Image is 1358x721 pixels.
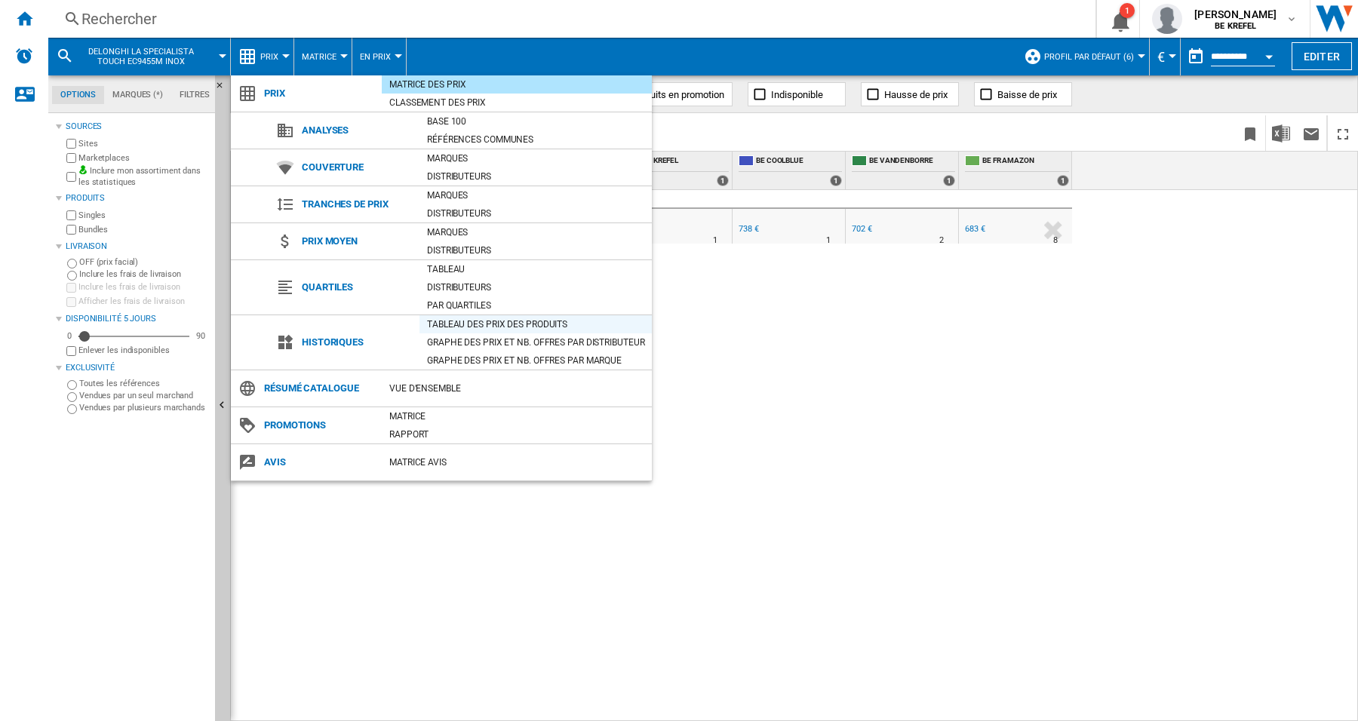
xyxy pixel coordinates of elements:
div: Distributeurs [419,243,652,258]
div: Rapport [382,427,652,442]
div: Distributeurs [419,169,652,184]
span: Tranches de prix [294,194,419,215]
div: Matrice [382,409,652,424]
div: Marques [419,151,652,166]
div: Classement des prix [382,95,652,110]
span: Prix moyen [294,231,419,252]
span: Prix [257,83,382,104]
div: Marques [419,225,652,240]
span: Avis [257,452,382,473]
span: Promotions [257,415,382,436]
span: Quartiles [294,277,419,298]
div: Matrice des prix [382,77,652,92]
div: Vue d'ensemble [382,381,652,396]
div: Matrice AVIS [382,455,652,470]
div: Tableau des prix des produits [419,317,652,332]
div: Références communes [419,132,652,147]
span: Résumé catalogue [257,378,382,399]
span: Analyses [294,120,419,141]
div: Graphe des prix et nb. offres par distributeur [419,335,652,350]
div: Distributeurs [419,206,652,221]
div: Par quartiles [419,298,652,313]
span: Historiques [294,332,419,353]
div: Graphe des prix et nb. offres par marque [419,353,652,368]
div: Tableau [419,262,652,277]
span: Couverture [294,157,419,178]
div: Distributeurs [419,280,652,295]
div: Marques [419,188,652,203]
div: Base 100 [419,114,652,129]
